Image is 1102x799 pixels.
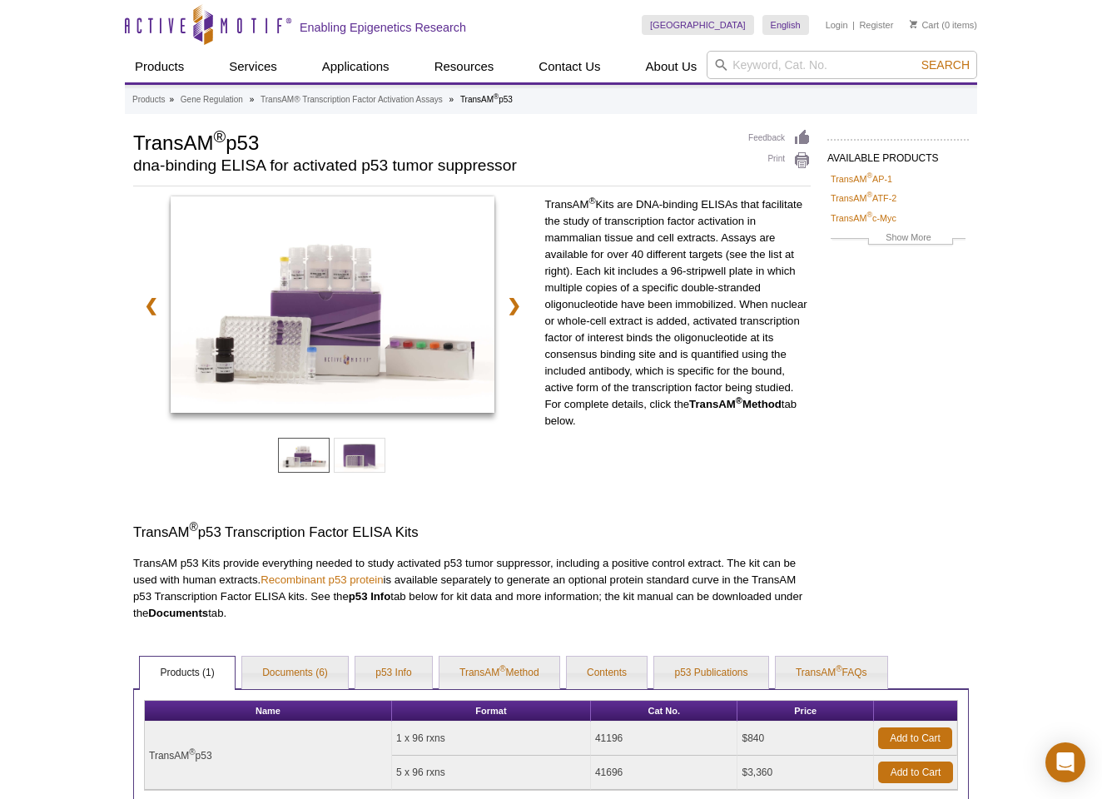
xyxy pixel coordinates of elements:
[852,15,855,35] li: |
[748,151,811,170] a: Print
[1045,742,1085,782] div: Open Intercom Messenger
[866,211,872,219] sup: ®
[171,196,494,413] img: TransAM p53 Kit
[567,657,647,690] a: Contents
[736,395,742,405] sup: ®
[836,664,841,673] sup: ®
[300,20,466,35] h2: Enabling Epigenetics Research
[125,51,194,82] a: Products
[866,171,872,180] sup: ®
[831,171,892,186] a: TransAM®AP-1
[449,95,454,104] li: »
[866,191,872,200] sup: ®
[213,127,226,146] sup: ®
[916,57,975,72] button: Search
[654,657,767,690] a: p53 Publications
[171,196,494,418] a: TransAM p53 Kit
[591,701,738,722] th: Cat No.
[588,196,595,206] sup: ®
[392,756,591,790] td: 5 x 96 rxns
[831,230,965,249] a: Show More
[827,139,969,169] h2: AVAILABLE PRODUCTS
[133,286,169,325] a: ❮
[831,191,896,206] a: TransAM®ATF-2
[312,51,400,82] a: Applications
[424,51,504,82] a: Resources
[591,722,738,756] td: 41196
[910,20,917,28] img: Your Cart
[499,664,505,673] sup: ®
[910,15,977,35] li: (0 items)
[140,657,234,690] a: Products (1)
[145,722,392,790] td: TransAM p53
[642,15,754,35] a: [GEOGRAPHIC_DATA]
[496,286,532,325] a: ❯
[529,51,610,82] a: Contact Us
[392,701,591,722] th: Format
[133,129,732,154] h1: TransAM p53
[355,657,431,690] a: p53 Info
[737,722,874,756] td: $840
[145,701,392,722] th: Name
[636,51,707,82] a: About Us
[921,58,970,72] span: Search
[707,51,977,79] input: Keyword, Cat. No.
[349,590,391,603] strong: p53 Info
[132,92,165,107] a: Products
[859,19,893,31] a: Register
[878,762,953,783] a: Add to Cart
[544,196,811,429] p: TransAM Kits are DNA-binding ELISAs that facilitate the study of transcription factor activation ...
[169,95,174,104] li: »
[776,657,887,690] a: TransAM®FAQs
[826,19,848,31] a: Login
[910,19,939,31] a: Cart
[748,129,811,147] a: Feedback
[494,92,499,101] sup: ®
[762,15,809,35] a: English
[737,701,874,722] th: Price
[133,158,732,173] h2: dna-binding ELISA for activated p53 tumor suppressor
[242,657,348,690] a: Documents (6)
[219,51,287,82] a: Services
[189,747,195,757] sup: ®
[591,756,738,790] td: 41696
[737,756,874,790] td: $3,360
[133,555,811,622] p: TransAM p53 Kits provide everything needed to study activated p53 tumor suppressor, including a p...
[133,523,811,543] h3: TransAM p53 Transcription Factor ELISA Kits
[181,92,243,107] a: Gene Regulation
[250,95,255,104] li: »
[189,521,197,534] sup: ®
[148,607,208,619] strong: Documents
[261,573,383,586] a: Recombinant p53 protein
[392,722,591,756] td: 1 x 96 rxns
[460,95,513,104] li: TransAM p53
[878,727,952,749] a: Add to Cart
[689,398,782,410] strong: TransAM Method
[261,92,443,107] a: TransAM® Transcription Factor Activation Assays
[439,657,559,690] a: TransAM®Method
[831,211,896,226] a: TransAM®c-Myc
